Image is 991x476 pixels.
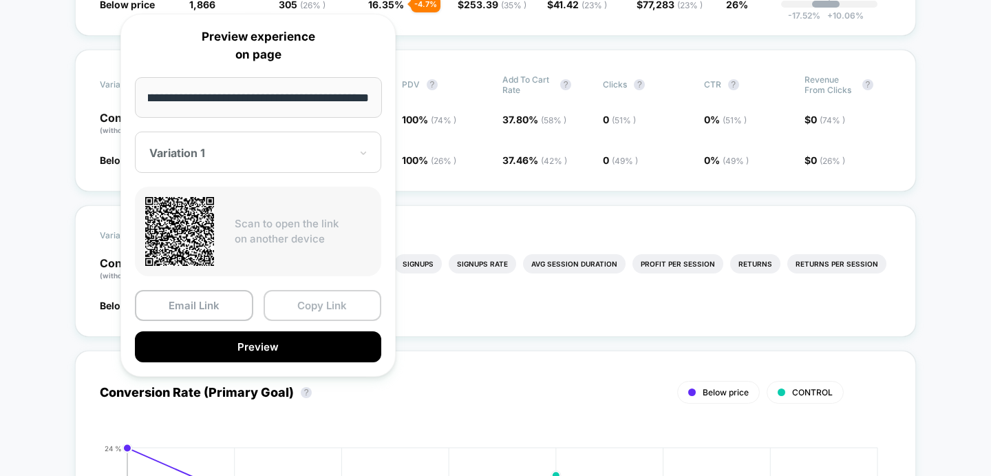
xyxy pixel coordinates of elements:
li: Returns [730,254,780,273]
button: ? [728,79,739,90]
button: Preview [135,331,381,362]
span: Revenue From Clicks [804,74,855,95]
span: ( 26 % ) [820,156,845,166]
span: -17.52 % [788,10,820,21]
span: 0 [811,114,845,125]
span: 37.80 % [502,114,566,125]
span: 0 [603,154,638,166]
span: 100 % [402,114,456,125]
span: Add To Cart Rate [502,74,553,95]
button: ? [301,387,312,398]
span: ( 49 % ) [723,156,749,166]
tspan: 24 % [105,444,122,452]
span: 0 [811,154,845,166]
li: Returns Per Session [787,254,886,273]
span: ( 49 % ) [612,156,638,166]
span: 10.06 % [820,10,864,21]
span: (without changes) [100,271,162,280]
span: CTR [704,79,721,90]
span: Variation [100,74,175,95]
span: $ [804,154,845,166]
span: ( 58 % ) [541,115,566,125]
span: ( 42 % ) [541,156,567,166]
button: Copy Link [264,290,382,321]
span: (without changes) [100,126,162,134]
span: ( 51 % ) [612,115,636,125]
span: CONTROL [792,387,833,397]
span: ( 74 % ) [431,115,456,125]
button: Email Link [135,290,253,321]
span: Below price [100,154,155,166]
span: 0 % [704,114,747,125]
span: 0 [603,114,636,125]
span: ( 51 % ) [723,115,747,125]
span: Below price [100,300,155,311]
span: PDV [402,79,420,90]
p: Control [100,112,187,136]
span: + [827,10,833,21]
p: Scan to open the link on another device [235,216,371,247]
span: $ [804,114,845,125]
li: Profit Per Session [632,254,723,273]
p: Preview experience on page [135,28,381,63]
li: Avg Session Duration [523,254,626,273]
button: ? [634,79,645,90]
span: Below price [703,387,749,397]
span: Clicks [603,79,627,90]
p: Control [100,258,187,281]
li: Signups Rate [449,254,516,273]
li: Signups [394,254,442,273]
button: ? [560,79,571,90]
span: ( 26 % ) [431,156,456,166]
button: ? [427,79,438,90]
button: ? [862,79,873,90]
span: Variation [100,230,175,240]
span: 0 % [704,154,749,166]
p: Would like to see more reports? [200,230,891,240]
span: ( 74 % ) [820,115,845,125]
span: 37.46 % [502,154,567,166]
span: 100 % [402,154,456,166]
